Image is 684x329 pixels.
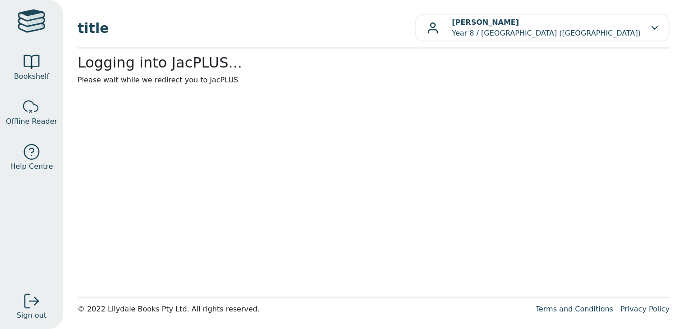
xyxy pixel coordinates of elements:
b: [PERSON_NAME] [452,18,519,27]
h2: Logging into JacPLUS... [78,54,670,71]
span: Sign out [17,310,46,321]
a: Privacy Policy [620,305,670,313]
p: Year 8 / [GEOGRAPHIC_DATA] ([GEOGRAPHIC_DATA]) [452,17,641,39]
span: Help Centre [10,161,53,172]
button: [PERSON_NAME]Year 8 / [GEOGRAPHIC_DATA] ([GEOGRAPHIC_DATA]) [415,14,670,41]
span: Bookshelf [14,71,49,82]
a: Terms and Conditions [536,305,613,313]
span: title [78,18,415,38]
div: © 2022 Lilydale Books Pty Ltd. All rights reserved. [78,304,528,315]
p: Please wait while we redirect you to JacPLUS [78,75,670,86]
span: Offline Reader [6,116,57,127]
